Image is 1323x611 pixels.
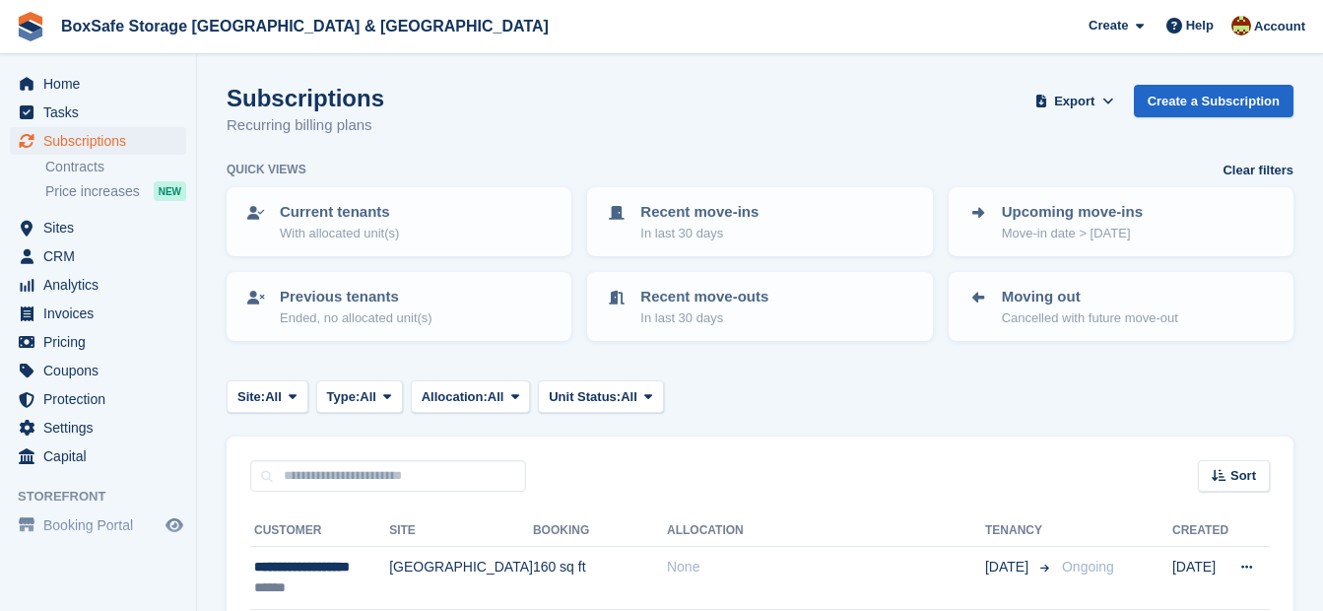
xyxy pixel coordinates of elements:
p: In last 30 days [640,224,759,243]
a: BoxSafe Storage [GEOGRAPHIC_DATA] & [GEOGRAPHIC_DATA] [53,10,557,42]
a: Recent move-outs In last 30 days [589,274,930,339]
button: Site: All [227,380,308,413]
th: Created [1172,515,1228,547]
a: Recent move-ins In last 30 days [589,189,930,254]
a: Clear filters [1223,161,1293,180]
button: Allocation: All [411,380,531,413]
span: Site: [237,387,265,407]
a: menu [10,242,186,270]
a: menu [10,99,186,126]
p: In last 30 days [640,308,768,328]
a: menu [10,70,186,98]
p: Recent move-ins [640,201,759,224]
span: All [488,387,504,407]
span: Pricing [43,328,162,356]
button: Unit Status: All [538,380,663,413]
a: menu [10,271,186,299]
span: Sites [43,214,162,241]
span: Storefront [18,487,196,507]
a: menu [10,328,186,356]
p: Ended, no allocated unit(s) [280,308,432,328]
th: Tenancy [985,515,1054,547]
a: menu [10,442,186,470]
p: Previous tenants [280,286,432,308]
p: Moving out [1002,286,1178,308]
span: Export [1054,92,1094,111]
a: menu [10,414,186,441]
span: All [360,387,376,407]
span: Settings [43,414,162,441]
span: Sort [1230,466,1256,486]
span: Invoices [43,300,162,327]
div: None [667,557,985,577]
p: Current tenants [280,201,399,224]
a: menu [10,127,186,155]
span: Capital [43,442,162,470]
th: Booking [533,515,667,547]
span: Coupons [43,357,162,384]
span: Subscriptions [43,127,162,155]
span: Booking Portal [43,511,162,539]
a: Contracts [45,158,186,176]
p: Cancelled with future move-out [1002,308,1178,328]
a: Previous tenants Ended, no allocated unit(s) [229,274,569,339]
span: Home [43,70,162,98]
td: [DATE] [1172,547,1228,610]
span: [DATE] [985,557,1032,577]
th: Allocation [667,515,985,547]
span: Help [1186,16,1214,35]
img: Kim [1231,16,1251,35]
img: stora-icon-8386f47178a22dfd0bd8f6a31ec36ba5ce8667c1dd55bd0f319d3a0aa187defe.svg [16,12,45,41]
p: Upcoming move-ins [1002,201,1143,224]
span: Allocation: [422,387,488,407]
h1: Subscriptions [227,85,384,111]
button: Export [1031,85,1118,117]
div: NEW [154,181,186,201]
td: [GEOGRAPHIC_DATA] [389,547,533,610]
a: menu [10,385,186,413]
button: Type: All [316,380,403,413]
span: Create [1089,16,1128,35]
span: All [621,387,637,407]
a: menu [10,214,186,241]
h6: Quick views [227,161,306,178]
span: Price increases [45,182,140,201]
p: Move-in date > [DATE] [1002,224,1143,243]
a: menu [10,300,186,327]
a: menu [10,511,186,539]
a: Create a Subscription [1134,85,1293,117]
span: CRM [43,242,162,270]
p: Recurring billing plans [227,114,384,137]
span: Account [1254,17,1305,36]
a: Upcoming move-ins Move-in date > [DATE] [951,189,1291,254]
td: 160 sq ft [533,547,667,610]
span: Analytics [43,271,162,299]
a: Preview store [163,513,186,537]
span: Unit Status: [549,387,621,407]
a: Moving out Cancelled with future move-out [951,274,1291,339]
a: menu [10,357,186,384]
th: Customer [250,515,389,547]
th: Site [389,515,533,547]
a: Current tenants With allocated unit(s) [229,189,569,254]
span: All [265,387,282,407]
p: With allocated unit(s) [280,224,399,243]
span: Tasks [43,99,162,126]
p: Recent move-outs [640,286,768,308]
a: Price increases NEW [45,180,186,202]
span: Type: [327,387,361,407]
span: Protection [43,385,162,413]
span: Ongoing [1062,559,1114,575]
